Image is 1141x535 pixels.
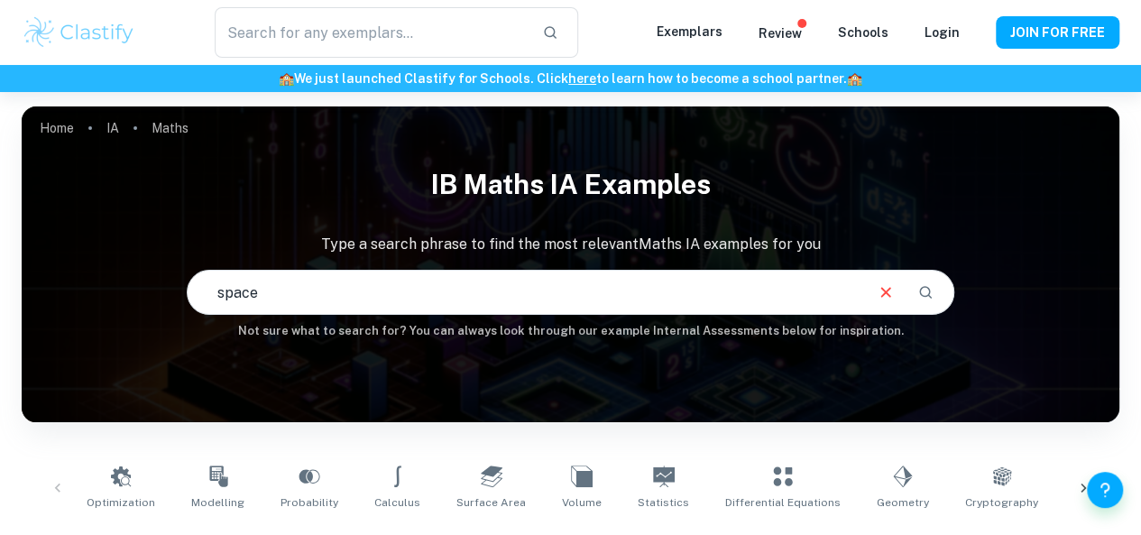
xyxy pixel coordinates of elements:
[996,16,1119,49] button: JOIN FOR FREE
[638,494,689,511] span: Statistics
[562,494,602,511] span: Volume
[22,322,1119,340] h6: Not sure what to search for? You can always look through our example Internal Assessments below f...
[4,69,1137,88] h6: We just launched Clastify for Schools. Click to learn how to become a school partner.
[965,494,1038,511] span: Cryptography
[456,494,526,511] span: Surface Area
[925,25,960,40] a: Login
[725,494,841,511] span: Differential Equations
[568,71,596,86] a: here
[1087,472,1123,508] button: Help and Feedback
[22,14,136,51] img: Clastify logo
[215,7,529,58] input: Search for any exemplars...
[22,157,1119,212] h1: IB Maths IA examples
[22,234,1119,255] p: Type a search phrase to find the most relevant Maths IA examples for you
[87,494,155,511] span: Optimization
[281,494,338,511] span: Probability
[657,22,722,42] p: Exemplars
[191,494,244,511] span: Modelling
[869,275,903,309] button: Clear
[759,23,802,43] p: Review
[847,71,862,86] span: 🏫
[279,71,294,86] span: 🏫
[374,494,420,511] span: Calculus
[152,118,189,138] p: Maths
[838,25,888,40] a: Schools
[910,277,941,308] button: Search
[106,115,119,141] a: IA
[877,494,929,511] span: Geometry
[188,267,862,318] input: E.g. neural networks, space, population modelling...
[40,115,74,141] a: Home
